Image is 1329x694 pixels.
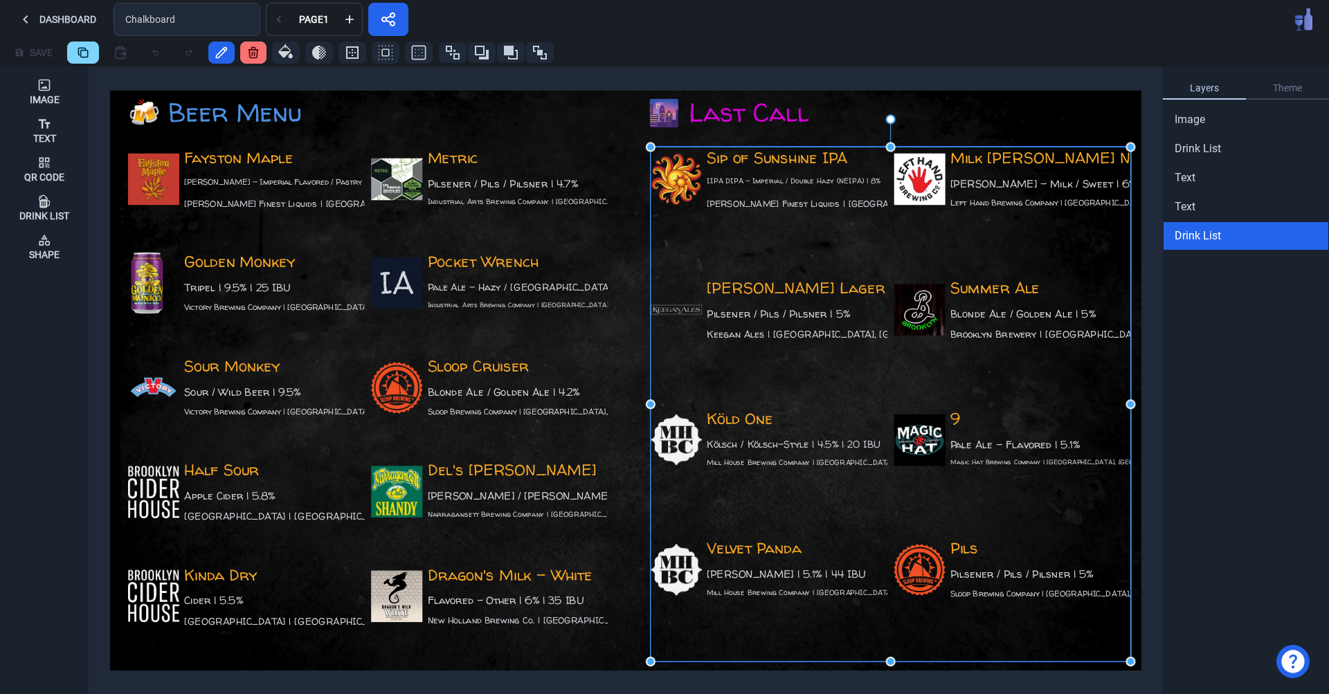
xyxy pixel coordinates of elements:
button: Shape [6,227,83,266]
button: Image [6,72,83,111]
a: Layers [1163,77,1246,100]
div: Text [33,134,56,143]
span: Image [1175,111,1205,128]
div: Image [30,95,60,104]
div: Qr Code [24,172,64,182]
button: Drink List [6,188,83,227]
span: Text [1175,199,1195,215]
div: Shape [29,250,60,259]
button: Dashboard [6,3,108,36]
button: Text [6,111,83,149]
div: 🌆 Last Call [649,94,1105,134]
div: 🍻 Beer Menu [128,94,584,134]
img: Pub Menu [1295,8,1312,30]
span: Drink List [1175,228,1221,244]
a: Theme [1246,77,1329,100]
span: Text [1175,170,1195,186]
button: Page1 [291,3,337,36]
button: Qr Code [6,149,83,188]
div: Page 1 [296,15,332,24]
div: Drink List [19,211,69,221]
span: Drink List [1175,140,1221,157]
